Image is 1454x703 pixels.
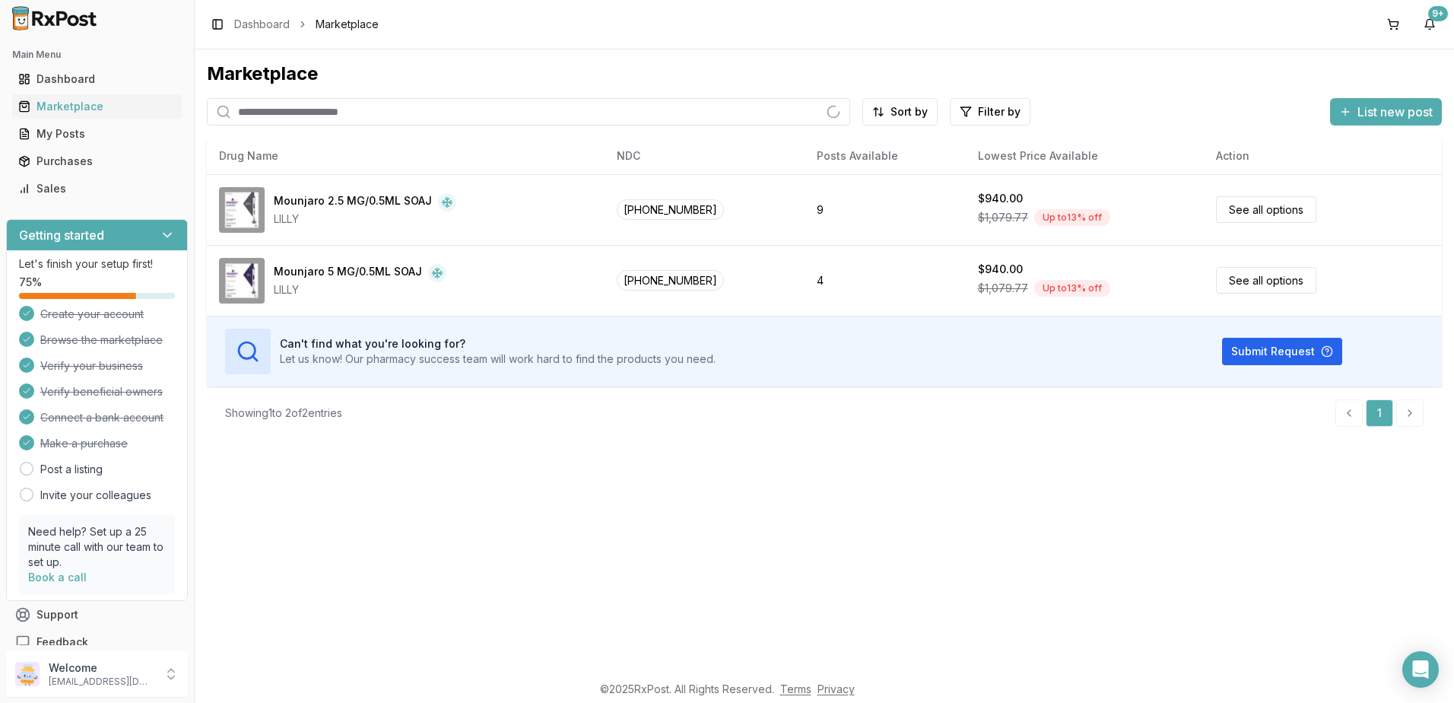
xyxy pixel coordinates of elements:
[1366,399,1393,427] a: 1
[316,17,379,32] span: Marketplace
[862,98,938,126] button: Sort by
[12,120,182,148] a: My Posts
[805,138,965,174] th: Posts Available
[28,524,166,570] p: Need help? Set up a 25 minute call with our team to set up.
[225,406,342,421] div: Showing 1 to 2 of 2 entries
[1417,12,1442,37] button: 9+
[274,264,422,282] div: Mounjaro 5 MG/0.5ML SOAJ
[49,660,154,676] p: Welcome
[18,72,176,87] div: Dashboard
[1216,267,1316,294] a: See all options
[6,177,188,201] button: Sales
[280,351,716,367] p: Let us know! Our pharmacy success team will work hard to find the products you need.
[817,682,855,695] a: Privacy
[617,199,724,220] span: [PHONE_NUMBER]
[40,488,151,503] a: Invite your colleagues
[40,332,163,348] span: Browse the marketplace
[40,436,128,451] span: Make a purchase
[40,462,103,477] a: Post a listing
[40,410,163,425] span: Connect a bank account
[234,17,379,32] nav: breadcrumb
[617,270,724,291] span: [PHONE_NUMBER]
[18,154,176,169] div: Purchases
[12,148,182,175] a: Purchases
[978,281,1028,296] span: $1,079.77
[274,282,446,297] div: LILLY
[12,175,182,202] a: Sales
[966,138,1204,174] th: Lowest Price Available
[1216,196,1316,223] a: See all options
[28,571,87,584] a: Book a call
[219,258,265,304] img: Mounjaro 5 MG/0.5ML SOAJ
[1034,209,1110,226] div: Up to 13 % off
[274,212,456,227] div: LILLY
[37,635,88,650] span: Feedback
[12,65,182,93] a: Dashboard
[1402,651,1439,688] div: Open Intercom Messenger
[6,6,103,30] img: RxPost Logo
[12,49,182,61] h2: Main Menu
[40,384,163,399] span: Verify beneficial owners
[978,104,1021,119] span: Filter by
[6,67,188,91] button: Dashboard
[1357,103,1433,121] span: List new post
[1428,6,1448,21] div: 9+
[19,226,104,244] h3: Getting started
[234,17,290,32] a: Dashboard
[18,99,176,114] div: Marketplace
[15,662,40,686] img: User avatar
[6,122,188,146] button: My Posts
[6,628,188,656] button: Feedback
[978,191,1023,206] div: $940.00
[890,104,928,119] span: Sort by
[19,275,42,290] span: 75 %
[6,601,188,628] button: Support
[1222,338,1342,365] button: Submit Request
[950,98,1030,126] button: Filter by
[780,682,811,695] a: Terms
[978,262,1023,277] div: $940.00
[18,126,176,142] div: My Posts
[49,676,154,688] p: [EMAIL_ADDRESS][DOMAIN_NAME]
[19,256,175,272] p: Let's finish your setup first!
[1335,399,1424,427] nav: pagination
[6,149,188,173] button: Purchases
[207,138,605,174] th: Drug Name
[274,193,432,212] div: Mounjaro 2.5 MG/0.5ML SOAJ
[207,62,1442,86] div: Marketplace
[219,187,265,233] img: Mounjaro 2.5 MG/0.5ML SOAJ
[6,94,188,119] button: Marketplace
[1204,138,1442,174] th: Action
[1330,106,1442,121] a: List new post
[280,336,716,351] h3: Can't find what you're looking for?
[805,174,965,245] td: 9
[1330,98,1442,126] button: List new post
[40,307,144,322] span: Create your account
[978,210,1028,225] span: $1,079.77
[12,93,182,120] a: Marketplace
[805,245,965,316] td: 4
[605,138,805,174] th: NDC
[18,181,176,196] div: Sales
[40,358,143,374] span: Verify your business
[1034,280,1110,297] div: Up to 13 % off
